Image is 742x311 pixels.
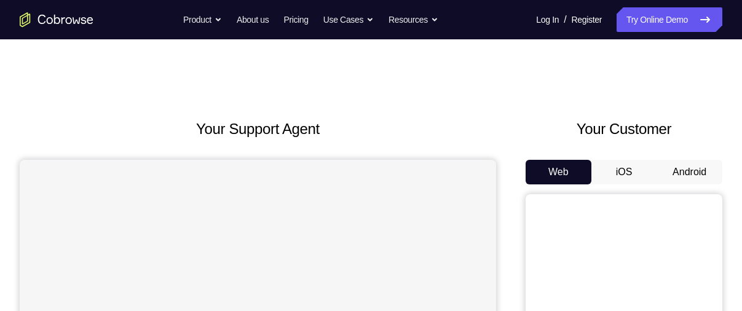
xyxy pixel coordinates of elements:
[572,7,602,32] a: Register
[564,12,566,27] span: /
[323,7,374,32] button: Use Cases
[617,7,722,32] a: Try Online Demo
[389,7,438,32] button: Resources
[237,7,269,32] a: About us
[183,7,222,32] button: Product
[20,12,93,27] a: Go to the home page
[591,160,657,184] button: iOS
[526,118,722,140] h2: Your Customer
[536,7,559,32] a: Log In
[657,160,722,184] button: Android
[526,160,591,184] button: Web
[20,118,496,140] h2: Your Support Agent
[283,7,308,32] a: Pricing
